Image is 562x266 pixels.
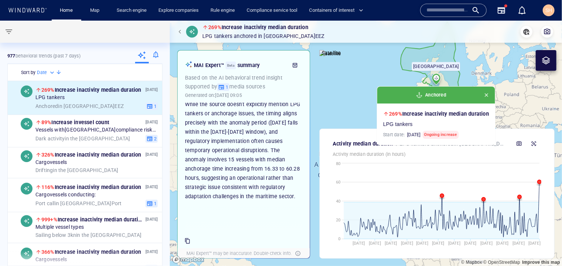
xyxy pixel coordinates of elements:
[35,94,65,101] span: LPG tankers
[145,248,158,255] p: [DATE]
[518,6,527,15] div: Notification center
[145,119,158,126] p: [DATE]
[185,73,302,82] p: Based on the AI behavioral trend insight
[423,131,459,139] span: Ongoing increase
[41,119,52,125] span: 89%
[145,199,158,207] button: 1
[407,131,421,139] h6: [DATE]
[483,260,520,265] a: OpenStreetMap
[431,141,454,147] span: Anchored
[35,103,58,109] span: Anchored
[522,260,560,265] a: Map feedback
[319,50,341,57] img: satellite
[464,241,476,246] tspan: [DATE]
[448,241,460,246] tspan: [DATE]
[153,200,157,207] span: 1
[336,199,341,204] tspan: 40
[215,92,242,98] span: [DATE] 09:05
[35,167,118,174] span: in the [GEOGRAPHIC_DATA]
[306,4,370,17] button: Containers of interest
[41,217,144,223] span: Increase in activity median duration
[385,241,397,246] tspan: [DATE]
[185,91,242,99] p: Generated on:
[336,180,341,185] tspan: 60
[41,87,141,93] span: Increase in activity median duration
[333,139,393,148] p: Activity median duration
[145,86,158,93] p: [DATE]
[41,184,55,190] span: 116%
[35,200,55,206] span: Port call
[389,111,489,117] span: Increase in activity median duration
[41,217,58,223] span: 999+%
[226,62,236,69] div: Beta
[234,32,257,41] span: Anchored
[35,167,53,173] span: Drifting
[57,4,76,17] a: Home
[35,135,130,142] span: in the [GEOGRAPHIC_DATA]
[7,53,80,59] p: behavioral trends (Past 7 days)
[145,151,158,158] p: [DATE]
[497,241,509,246] tspan: [DATE]
[383,131,459,139] h6: Start date:
[353,241,365,246] tspan: [DATE]
[185,82,302,91] p: Supported by media sources
[336,218,341,223] tspan: 20
[333,151,541,158] p: Activity median duration (in hours)
[41,87,55,93] span: 269%
[416,241,428,246] tspan: [DATE]
[35,232,76,238] span: Sailing below 3kn
[244,4,300,17] a: Compliance service tool
[225,84,228,91] span: 1
[309,6,363,15] span: Containers of interest
[41,249,141,255] span: Increase in activity median duration
[432,241,444,246] tspan: [DATE]
[336,161,341,166] tspan: 80
[322,49,341,57] p: Satellite
[202,32,325,41] p: LPG tankers in [GEOGRAPHIC_DATA] EEZ
[155,4,202,17] a: Explore companies
[170,21,562,266] canvas: Map
[545,7,552,13] span: SH
[41,119,109,125] span: Increase in vessel count
[145,216,158,223] p: [DATE]
[41,152,141,158] span: Increase in activity median duration
[401,241,413,246] tspan: [DATE]
[185,249,294,258] div: MAI Expert™ may be inaccurate. Double-check info.
[145,102,158,110] button: 1
[369,241,381,246] tspan: [DATE]
[389,111,402,117] span: 269%
[383,121,413,128] span: LPG tankers
[208,4,238,17] a: Rule engine
[194,61,287,70] p: MAI Expert™ summary
[55,4,78,17] button: Home
[145,183,158,190] p: [DATE]
[425,91,446,99] span: Anchored
[531,233,556,260] iframe: Chat
[114,4,150,17] a: Search engine
[208,24,308,30] span: Increase in activity median duration
[153,135,157,142] span: 2
[35,159,67,166] span: Cargo vessels
[461,260,482,265] a: Mapbox
[145,134,158,143] button: 2
[35,232,141,238] span: in the [GEOGRAPHIC_DATA]
[84,4,108,17] button: Map
[87,4,105,17] a: Map
[35,135,65,141] span: Dark activity
[21,69,35,76] h6: Sort by
[153,103,157,109] span: 1
[35,200,122,207] span: in [GEOGRAPHIC_DATA] Port
[217,83,229,91] button: 1
[35,127,158,133] span: Vessels with [GEOGRAPHIC_DATA] compliance risks conducting:
[7,53,16,59] strong: 977
[37,69,47,76] h6: Date
[513,241,525,246] tspan: [DATE]
[35,103,124,109] span: in [GEOGRAPHIC_DATA] EEZ
[339,237,341,242] tspan: 0
[541,3,556,18] button: SH
[41,152,55,158] span: 326%
[480,241,493,246] tspan: [DATE]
